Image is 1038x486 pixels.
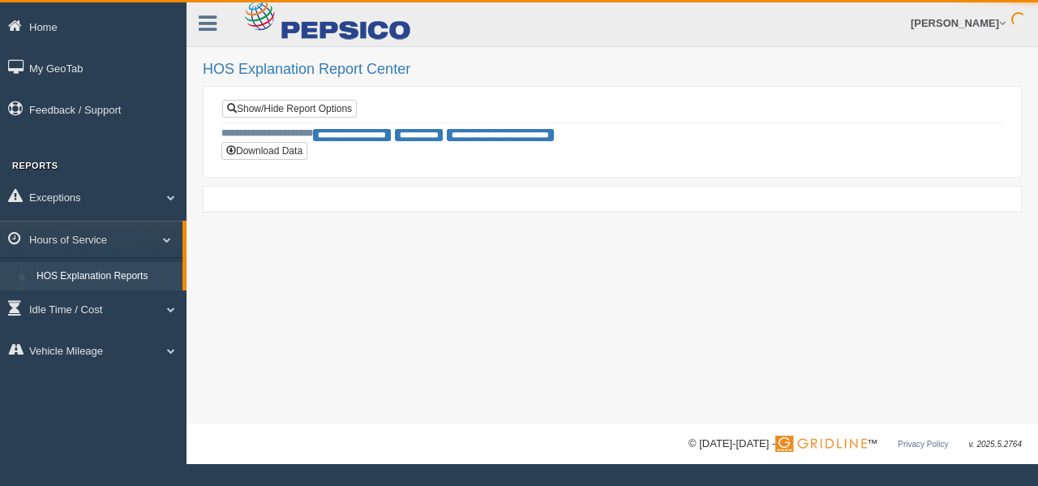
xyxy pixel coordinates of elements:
[969,440,1022,449] span: v. 2025.5.2764
[898,440,948,449] a: Privacy Policy
[221,142,307,160] button: Download Data
[203,62,1022,78] h2: HOS Explanation Report Center
[29,262,182,291] a: HOS Explanation Reports
[775,436,867,452] img: Gridline
[688,436,1022,453] div: © [DATE]-[DATE] - ™
[222,100,357,118] a: Show/Hide Report Options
